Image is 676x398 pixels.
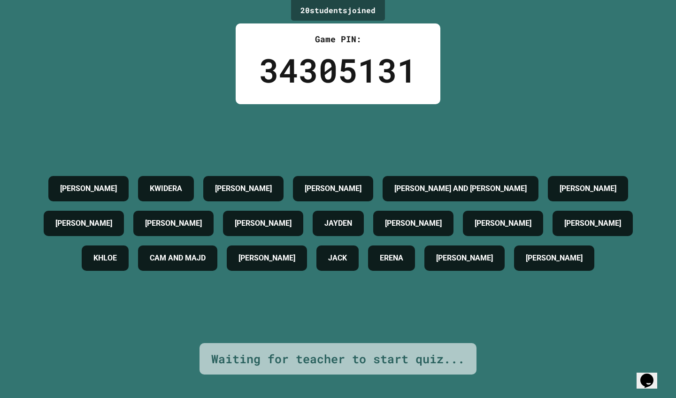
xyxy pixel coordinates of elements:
[55,218,112,229] h4: [PERSON_NAME]
[215,183,272,194] h4: [PERSON_NAME]
[436,253,493,264] h4: [PERSON_NAME]
[150,253,206,264] h4: CAM AND MAJD
[305,183,361,194] h4: [PERSON_NAME]
[259,46,417,95] div: 34305131
[560,183,616,194] h4: [PERSON_NAME]
[211,350,465,368] div: Waiting for teacher to start quiz...
[475,218,531,229] h4: [PERSON_NAME]
[145,218,202,229] h4: [PERSON_NAME]
[259,33,417,46] div: Game PIN:
[238,253,295,264] h4: [PERSON_NAME]
[564,218,621,229] h4: [PERSON_NAME]
[385,218,442,229] h4: [PERSON_NAME]
[150,183,182,194] h4: KWIDERA
[93,253,117,264] h4: KHLOE
[60,183,117,194] h4: [PERSON_NAME]
[380,253,403,264] h4: ERENA
[526,253,583,264] h4: [PERSON_NAME]
[324,218,352,229] h4: JAYDEN
[394,183,527,194] h4: [PERSON_NAME] AND [PERSON_NAME]
[235,218,292,229] h4: [PERSON_NAME]
[637,360,667,389] iframe: chat widget
[328,253,347,264] h4: JACK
